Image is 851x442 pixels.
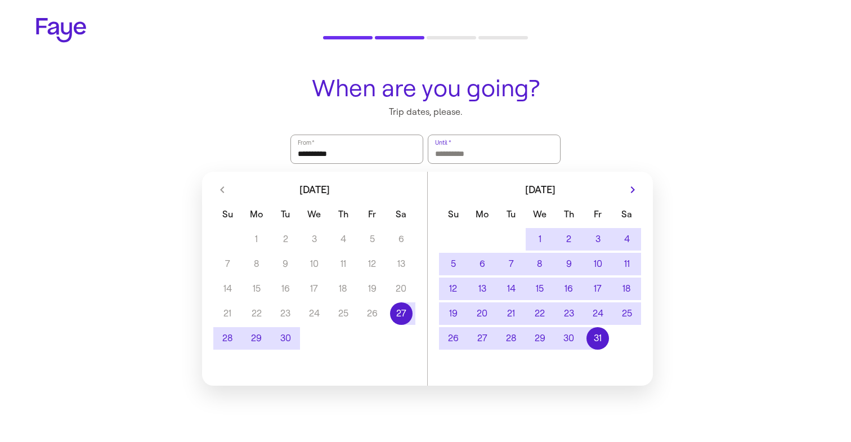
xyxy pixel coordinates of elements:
[612,302,641,325] button: 25
[554,327,583,350] button: 30
[526,302,554,325] button: 22
[439,302,468,325] button: 19
[468,278,496,300] button: 13
[527,203,553,226] span: Wednesday
[359,203,386,226] span: Friday
[556,203,582,226] span: Thursday
[526,253,554,275] button: 8
[554,302,583,325] button: 23
[468,327,496,350] button: 27
[440,203,467,226] span: Sunday
[468,253,496,275] button: 6
[284,75,567,101] h1: When are you going?
[330,203,356,226] span: Thursday
[469,203,495,226] span: Monday
[388,203,414,226] span: Saturday
[612,253,641,275] button: 11
[214,203,241,226] span: Sunday
[584,302,612,325] button: 24
[498,203,524,226] span: Tuesday
[299,185,330,195] span: [DATE]
[439,327,468,350] button: 26
[613,203,640,226] span: Saturday
[584,327,612,350] button: 31
[496,327,525,350] button: 28
[468,302,496,325] button: 20
[496,278,525,300] button: 14
[271,327,299,350] button: 30
[496,253,525,275] button: 7
[526,228,554,251] button: 1
[301,203,328,226] span: Wednesday
[387,302,415,325] button: 27
[554,253,583,275] button: 9
[612,278,641,300] button: 18
[297,137,315,148] label: From
[439,253,468,275] button: 5
[243,203,270,226] span: Monday
[526,278,554,300] button: 15
[526,327,554,350] button: 29
[585,203,611,226] span: Friday
[624,181,642,199] button: Next month
[439,278,468,300] button: 12
[242,327,271,350] button: 29
[496,302,525,325] button: 21
[525,185,556,195] span: [DATE]
[584,253,612,275] button: 10
[284,106,567,118] p: Trip dates, please.
[213,327,242,350] button: 28
[584,278,612,300] button: 17
[584,228,612,251] button: 3
[612,228,641,251] button: 4
[554,278,583,300] button: 16
[272,203,298,226] span: Tuesday
[554,228,583,251] button: 2
[434,137,452,148] label: Until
